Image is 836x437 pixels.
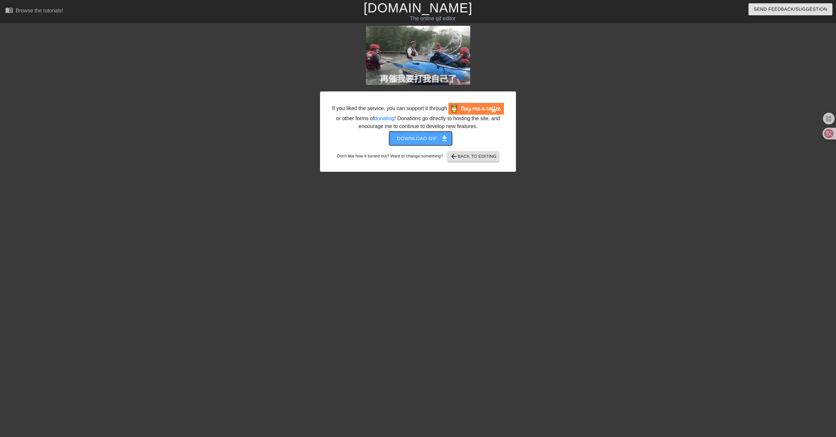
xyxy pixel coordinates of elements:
span: get_app [441,135,448,142]
a: Download gif [384,135,452,141]
button: Back to Editing [447,151,499,162]
div: If you liked the service, you can support it through or other forms of ! Donations go directly to... [331,103,505,130]
button: Download gif [389,132,452,145]
a: [DOMAIN_NAME] [363,1,472,15]
span: Download gif [397,134,444,143]
span: menu_book [5,6,13,14]
button: Send Feedback/Suggestion [748,3,832,15]
img: Wokkdq9M.gif [366,26,470,85]
a: donating [374,116,394,121]
img: Buy Me A Coffee [448,103,504,115]
span: Send Feedback/Suggestion [754,5,827,13]
div: Browse the tutorials! [16,8,63,13]
a: Browse the tutorials! [5,6,63,16]
span: arrow_back [450,153,458,160]
div: The online gif editor [282,15,584,23]
span: Back to Editing [450,153,497,160]
div: Don't like how it turned out? Want to change something? [330,151,506,162]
